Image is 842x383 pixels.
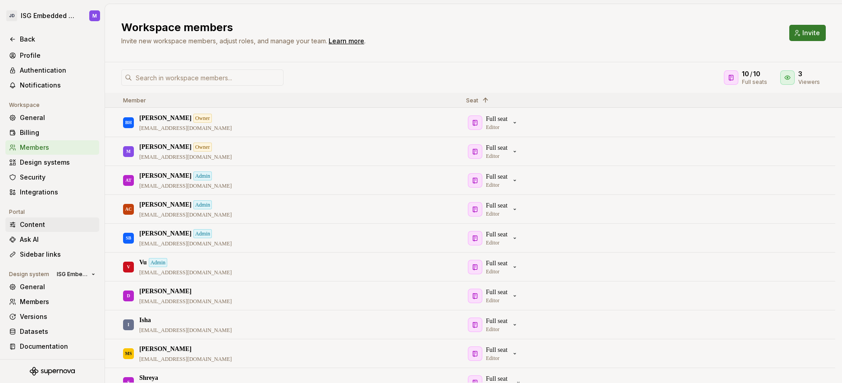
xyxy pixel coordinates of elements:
[466,114,522,132] button: Full seatEditor
[193,143,212,152] div: Owner
[486,355,499,362] p: Editor
[486,181,499,189] p: Editor
[193,171,212,180] div: Admin
[327,38,366,45] span: .
[5,280,99,294] a: General
[139,229,192,238] p: [PERSON_NAME]
[742,69,769,78] div: /
[30,367,75,376] svg: Supernova Logo
[57,271,88,278] span: ISG Embedded Design System
[486,115,508,124] p: Full seat
[20,35,96,44] div: Back
[5,207,28,217] div: Portal
[466,345,522,363] button: Full seatEditor
[5,140,99,155] a: Members
[139,327,232,334] p: [EMAIL_ADDRESS][DOMAIN_NAME]
[139,125,232,132] p: [EMAIL_ADDRESS][DOMAIN_NAME]
[5,324,99,339] a: Datasets
[139,298,232,305] p: [EMAIL_ADDRESS][DOMAIN_NAME]
[466,258,522,276] button: Full seatEditor
[5,63,99,78] a: Authentication
[486,297,499,304] p: Editor
[20,282,96,291] div: General
[20,66,96,75] div: Authentication
[139,211,232,218] p: [EMAIL_ADDRESS][DOMAIN_NAME]
[20,158,96,167] div: Design systems
[5,185,99,199] a: Integrations
[20,312,96,321] div: Versions
[20,250,96,259] div: Sidebar links
[329,37,364,46] a: Learn more
[20,342,96,351] div: Documentation
[20,188,96,197] div: Integrations
[742,69,749,78] span: 10
[5,48,99,63] a: Profile
[125,114,132,131] div: BH
[486,268,499,275] p: Editor
[139,182,232,189] p: [EMAIL_ADDRESS][DOMAIN_NAME]
[753,69,760,78] span: 10
[132,69,284,86] input: Search in workspace members...
[139,269,232,276] p: [EMAIL_ADDRESS][DOMAIN_NAME]
[486,230,508,239] p: Full seat
[466,229,522,247] button: Full seatEditor
[486,346,508,355] p: Full seat
[127,258,130,276] div: V
[5,100,43,111] div: Workspace
[466,316,522,334] button: Full seatEditor
[139,143,192,152] p: [PERSON_NAME]
[139,355,232,363] p: [EMAIL_ADDRESS][DOMAIN_NAME]
[486,317,508,326] p: Full seat
[5,125,99,140] a: Billing
[193,200,212,209] div: Admin
[486,288,508,297] p: Full seat
[139,171,192,180] p: [PERSON_NAME]
[5,232,99,247] a: Ask AI
[798,78,820,86] div: Viewers
[20,297,96,306] div: Members
[20,128,96,137] div: Billing
[5,78,99,92] a: Notifications
[5,295,99,309] a: Members
[127,287,130,305] div: D
[466,171,522,189] button: Full seatEditor
[466,97,478,104] span: Seat
[139,316,151,325] p: Isha
[466,200,522,218] button: Full seatEditor
[5,32,99,46] a: Back
[139,374,158,383] p: Shreya
[125,200,132,218] div: AC
[5,269,53,280] div: Design system
[128,316,129,333] div: I
[5,217,99,232] a: Content
[486,210,499,217] p: Editor
[5,339,99,354] a: Documentation
[125,171,131,189] div: AT
[121,20,778,35] h2: Workspace members
[486,326,499,333] p: Editor
[20,113,96,122] div: General
[126,143,130,160] div: M
[92,12,97,19] div: M
[20,173,96,182] div: Security
[466,143,522,161] button: Full seatEditor
[486,239,499,246] p: Editor
[139,240,232,247] p: [EMAIL_ADDRESS][DOMAIN_NAME]
[139,345,192,354] p: [PERSON_NAME]
[139,258,147,267] p: Vu
[193,114,212,123] div: Owner
[5,247,99,262] a: Sidebar links
[798,69,802,78] span: 3
[139,114,192,123] p: [PERSON_NAME]
[5,309,99,324] a: Versions
[121,37,327,45] span: Invite new workspace members, adjust roles, and manage your team.
[486,152,499,160] p: Editor
[139,153,232,161] p: [EMAIL_ADDRESS][DOMAIN_NAME]
[20,220,96,229] div: Content
[742,78,769,86] div: Full seats
[5,155,99,170] a: Design systems
[149,258,167,267] div: Admin
[486,201,508,210] p: Full seat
